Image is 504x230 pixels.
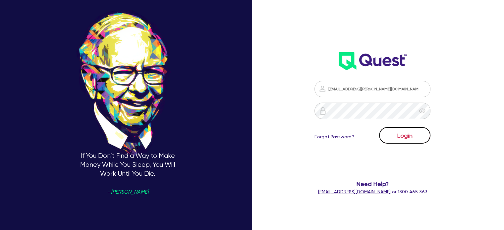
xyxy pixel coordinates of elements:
[314,81,430,97] input: Email address
[319,107,327,115] img: icon-password
[307,179,438,188] span: Need Help?
[339,52,407,70] img: wH2k97JdezQIQAAAABJRU5ErkJggg==
[314,133,354,140] a: Forgot Password?
[107,190,148,195] span: - [PERSON_NAME]
[318,189,390,194] a: [EMAIL_ADDRESS][DOMAIN_NAME]
[318,189,427,194] span: or 1300 465 363
[379,127,430,144] button: Login
[419,108,425,114] span: eye
[318,85,326,93] img: icon-password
